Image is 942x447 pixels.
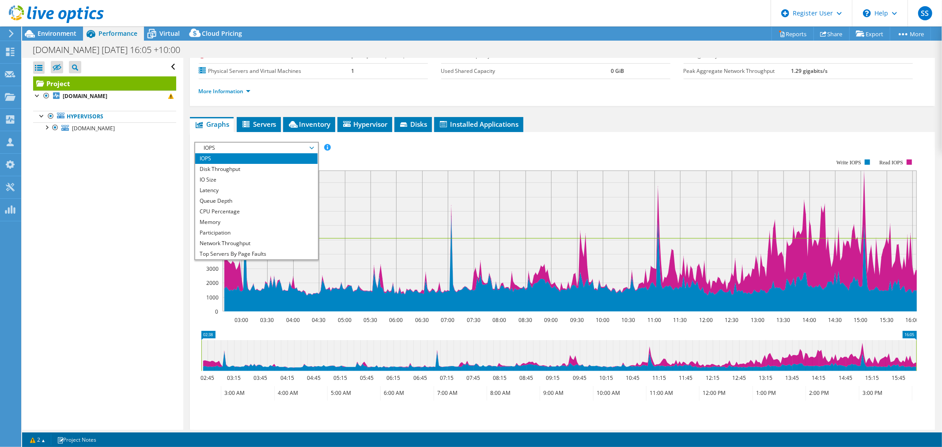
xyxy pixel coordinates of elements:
[865,374,879,382] text: 15:15
[195,196,318,206] li: Queue Depth
[828,316,842,324] text: 14:30
[673,316,687,324] text: 11:30
[195,227,318,238] li: Participation
[544,316,558,324] text: 09:00
[386,374,400,382] text: 06:15
[63,92,107,100] b: [DOMAIN_NAME]
[195,206,318,217] li: CPU Percentage
[253,374,267,382] text: 03:45
[351,52,405,59] b: [DATE] 16:05 (+10:00)
[441,316,454,324] text: 07:00
[573,374,586,382] text: 09:45
[195,153,318,164] li: IOPS
[399,120,427,129] span: Disks
[791,52,811,59] b: 2.40 TiB
[519,374,533,382] text: 08:45
[493,374,507,382] text: 08:15
[288,120,331,129] span: Inventory
[854,316,867,324] text: 15:00
[918,6,932,20] span: SS
[307,374,321,382] text: 04:45
[206,294,219,301] text: 1000
[159,29,180,38] span: Virtual
[518,316,532,324] text: 08:30
[836,159,861,166] text: Write IOPS
[195,164,318,174] li: Disk Throughput
[342,120,388,129] span: Hypervisor
[679,374,692,382] text: 11:45
[440,374,454,382] text: 07:15
[206,265,219,273] text: 3000
[38,29,76,38] span: Environment
[863,9,871,17] svg: \n
[51,434,102,445] a: Project Notes
[785,374,799,382] text: 13:45
[360,374,374,382] text: 05:45
[415,316,429,324] text: 06:30
[363,316,377,324] text: 05:30
[849,27,890,41] a: Export
[546,374,560,382] text: 09:15
[33,76,176,91] a: Project
[751,316,764,324] text: 13:00
[195,174,318,185] li: IO Size
[467,316,480,324] text: 07:30
[706,374,719,382] text: 12:15
[215,308,218,315] text: 0
[652,374,666,382] text: 11:15
[33,122,176,134] a: [DOMAIN_NAME]
[195,185,318,196] li: Latency
[880,316,893,324] text: 15:30
[441,67,611,76] label: Used Shared Capacity
[201,374,214,382] text: 02:45
[626,374,639,382] text: 10:45
[699,316,713,324] text: 12:00
[351,67,354,75] b: 1
[206,279,219,287] text: 2000
[839,374,852,382] text: 14:45
[776,316,790,324] text: 13:30
[570,316,584,324] text: 09:30
[260,316,274,324] text: 03:30
[611,52,634,59] b: 21.69 TiB
[29,45,194,55] h1: [DOMAIN_NAME] [DATE] 16:05 +10:00
[195,217,318,227] li: Memory
[33,111,176,122] a: Hypervisors
[596,316,609,324] text: 10:00
[72,125,115,132] span: [DOMAIN_NAME]
[812,374,825,382] text: 14:15
[466,374,480,382] text: 07:45
[98,29,137,38] span: Performance
[611,67,624,75] b: 0 GiB
[439,120,519,129] span: Installed Applications
[194,120,229,129] span: Graphs
[905,316,919,324] text: 16:00
[684,67,791,76] label: Peak Aggregate Network Throughput
[333,374,347,382] text: 05:15
[312,316,325,324] text: 04:30
[492,316,506,324] text: 08:00
[199,87,250,95] a: More Information
[621,316,635,324] text: 10:30
[890,27,931,41] a: More
[802,316,816,324] text: 14:00
[732,374,746,382] text: 12:45
[199,67,352,76] label: Physical Servers and Virtual Machines
[413,374,427,382] text: 06:45
[759,374,772,382] text: 13:15
[725,316,738,324] text: 12:30
[286,316,300,324] text: 04:00
[647,316,661,324] text: 11:00
[791,67,828,75] b: 1.29 gigabits/s
[892,374,905,382] text: 15:45
[772,27,814,41] a: Reports
[24,434,51,445] a: 2
[202,29,242,38] span: Cloud Pricing
[195,249,318,259] li: Top Servers By Page Faults
[195,238,318,249] li: Network Throughput
[338,316,352,324] text: 05:00
[33,91,176,102] a: [DOMAIN_NAME]
[235,316,248,324] text: 03:00
[280,374,294,382] text: 04:15
[813,27,850,41] a: Share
